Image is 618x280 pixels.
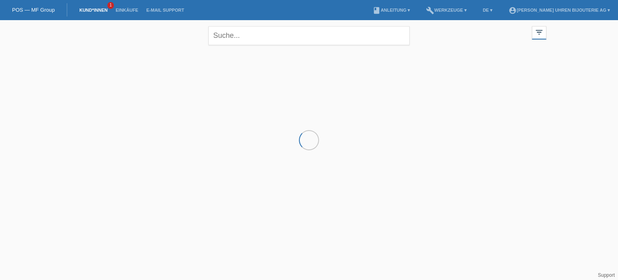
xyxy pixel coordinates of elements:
span: 1 [107,2,114,9]
i: filter_list [535,28,544,37]
a: bookAnleitung ▾ [369,8,414,12]
a: DE ▾ [479,8,496,12]
i: build [426,6,434,15]
i: book [373,6,381,15]
input: Suche... [208,26,410,45]
a: POS — MF Group [12,7,55,13]
a: Kund*innen [75,8,111,12]
a: E-Mail Support [142,8,188,12]
a: Support [598,272,615,278]
i: account_circle [509,6,517,15]
a: account_circle[PERSON_NAME] Uhren Bijouterie AG ▾ [505,8,614,12]
a: buildWerkzeuge ▾ [422,8,471,12]
a: Einkäufe [111,8,142,12]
